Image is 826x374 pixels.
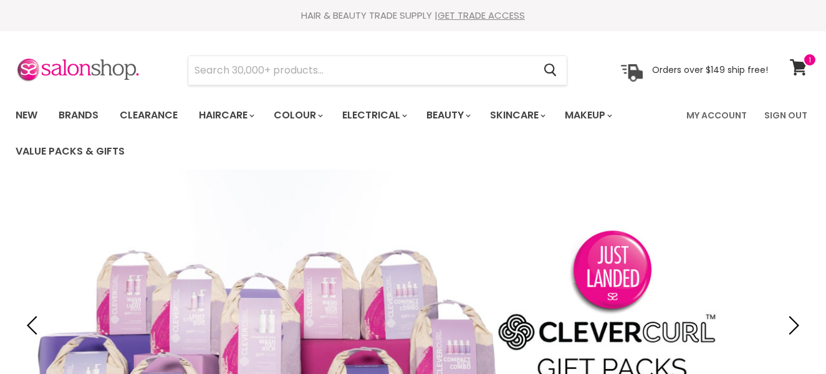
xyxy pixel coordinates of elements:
[6,97,679,170] ul: Main menu
[417,102,478,128] a: Beauty
[652,64,768,75] p: Orders over $149 ship free!
[188,55,567,85] form: Product
[333,102,415,128] a: Electrical
[6,138,134,165] a: Value Packs & Gifts
[110,102,187,128] a: Clearance
[438,9,525,22] a: GET TRADE ACCESS
[481,102,553,128] a: Skincare
[757,102,815,128] a: Sign Out
[22,313,47,338] button: Previous
[188,56,534,85] input: Search
[779,313,804,338] button: Next
[6,102,47,128] a: New
[679,102,754,128] a: My Account
[190,102,262,128] a: Haircare
[49,102,108,128] a: Brands
[264,102,330,128] a: Colour
[555,102,620,128] a: Makeup
[764,315,814,362] iframe: Gorgias live chat messenger
[534,56,567,85] button: Search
